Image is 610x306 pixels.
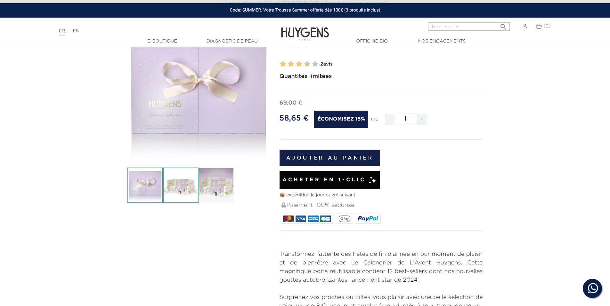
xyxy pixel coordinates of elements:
p: 📦 expédition le jour ouvré suivant [280,192,483,199]
label: 9 [311,59,313,69]
img: google_pay [338,216,351,222]
a: Nos engagements [410,38,474,45]
input: Rechercher [428,22,510,31]
input: Quantité [396,114,415,125]
a: Diagnostic de peau [200,38,264,45]
label: 4 [289,59,294,69]
span: + [417,114,427,125]
a: -2avis [316,59,483,69]
img: AMEX [308,216,319,222]
button: Ajouter au panier [280,150,380,166]
label: 8 [305,59,310,69]
img: Paiement 100% sécurisé [281,202,286,208]
span: (0) [543,24,550,28]
label: 10 [313,59,318,69]
img: Huygens [281,17,329,42]
div: Paiement 100% sécurisé [281,199,483,212]
a: Officine Bio [340,38,404,45]
label: 6 [297,59,302,69]
a: EN [73,29,79,33]
label: 5 [295,59,297,69]
div: TTC [370,113,378,130]
img: Le Calendrier de L'Avent [127,168,163,203]
a: FR [59,29,65,35]
div: | [56,27,249,35]
i:  [500,21,507,29]
span: - [385,114,394,125]
img: VISA [296,216,306,222]
label: 3 [287,59,289,69]
img: CB_NATIONALE [320,216,331,222]
span: 2 [320,62,323,67]
strong: Quantités limitées [280,74,332,79]
span: Économisez 15% [314,111,368,128]
button:  [498,20,509,29]
span: 58,65 € [280,114,309,122]
p: Transformez l'attente des Fêtes de fin d'année en pur moment de plaisir et de bien-être avec Le C... [280,250,483,285]
label: 2 [281,59,286,69]
label: 1 [279,59,281,69]
span: 69,00 € [280,100,303,106]
label: 7 [303,59,305,69]
img: MASTERCARD [283,216,294,222]
a: E-Boutique [130,38,194,45]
